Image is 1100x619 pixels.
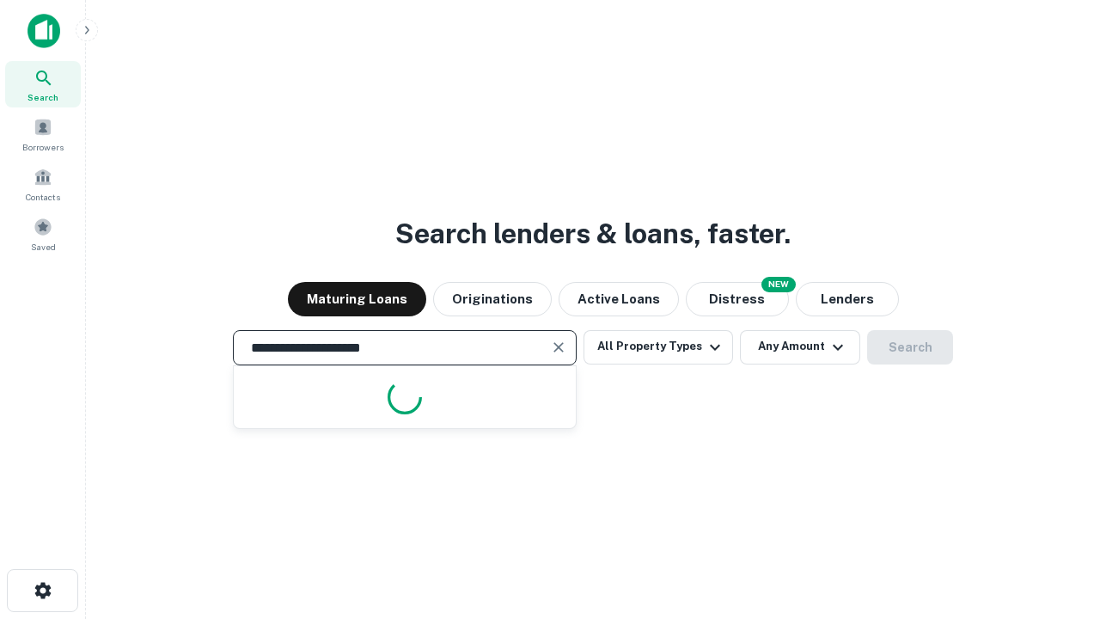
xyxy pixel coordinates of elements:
button: Originations [433,282,552,316]
span: Saved [31,240,56,254]
span: Borrowers [22,140,64,154]
button: Active Loans [559,282,679,316]
button: Clear [547,335,571,359]
a: Contacts [5,161,81,207]
button: Lenders [796,282,899,316]
div: NEW [761,277,796,292]
iframe: Chat Widget [1014,481,1100,564]
a: Search [5,61,81,107]
span: Contacts [26,190,60,204]
h3: Search lenders & loans, faster. [395,213,791,254]
button: Any Amount [740,330,860,365]
button: Maturing Loans [288,282,426,316]
button: Search distressed loans with lien and other non-mortgage details. [686,282,789,316]
a: Saved [5,211,81,257]
button: All Property Types [584,330,733,365]
img: capitalize-icon.png [27,14,60,48]
span: Search [27,90,58,104]
a: Borrowers [5,111,81,157]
